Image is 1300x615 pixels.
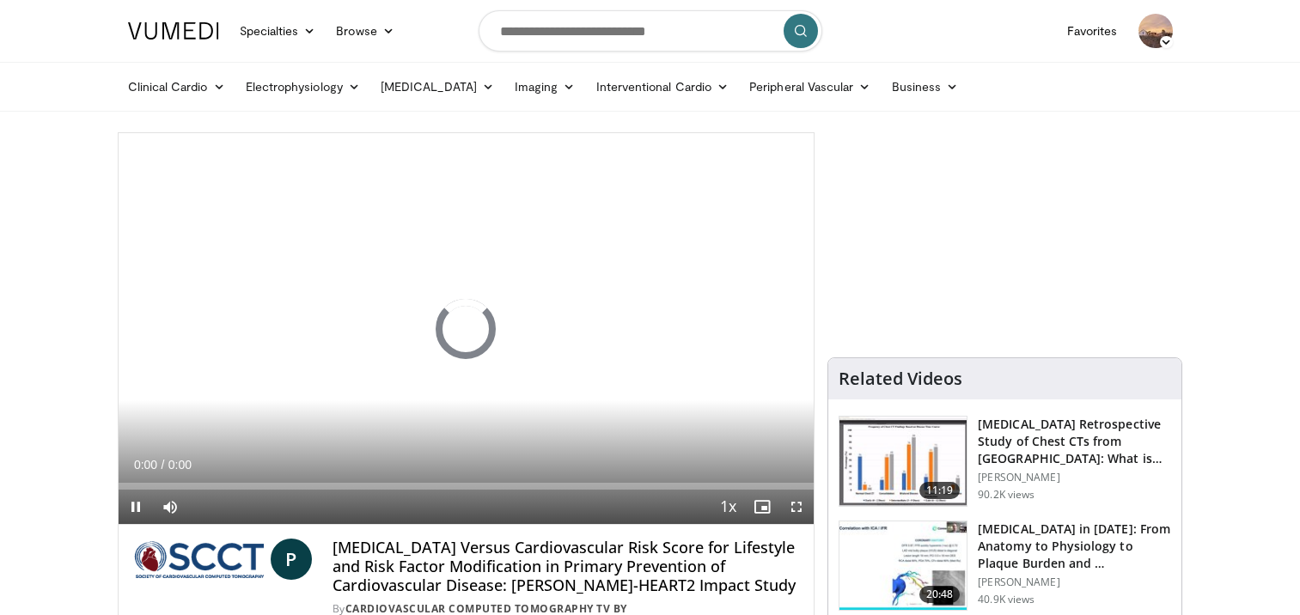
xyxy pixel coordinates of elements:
a: P [271,539,312,580]
a: Business [882,70,969,104]
a: Imaging [504,70,586,104]
span: / [162,458,165,472]
img: Avatar [1138,14,1173,48]
span: 20:48 [919,586,961,603]
iframe: Advertisement [876,132,1134,347]
button: Fullscreen [779,490,814,524]
a: Browse [326,14,405,48]
button: Enable picture-in-picture mode [745,490,779,524]
video-js: Video Player [119,133,815,525]
img: 823da73b-7a00-425d-bb7f-45c8b03b10c3.150x105_q85_crop-smart_upscale.jpg [839,521,967,611]
a: Specialties [229,14,327,48]
p: [PERSON_NAME] [978,575,1171,589]
div: Progress Bar [119,483,815,490]
img: VuMedi Logo [128,22,219,40]
a: Favorites [1057,14,1128,48]
img: c2eb46a3-50d3-446d-a553-a9f8510c7760.150x105_q85_crop-smart_upscale.jpg [839,417,967,506]
img: Cardiovascular Computed Tomography TV by SCCT [132,539,264,580]
span: 0:00 [134,458,157,472]
a: 20:48 [MEDICAL_DATA] in [DATE]: From Anatomy to Physiology to Plaque Burden and … [PERSON_NAME] 4... [839,521,1171,612]
button: Mute [153,490,187,524]
h3: [MEDICAL_DATA] in [DATE]: From Anatomy to Physiology to Plaque Burden and … [978,521,1171,572]
a: Interventional Cardio [586,70,740,104]
button: Pause [119,490,153,524]
p: 90.2K views [978,488,1035,502]
p: 40.9K views [978,593,1035,606]
span: 11:19 [919,482,961,499]
button: Playback Rate [711,490,745,524]
a: Peripheral Vascular [739,70,881,104]
a: [MEDICAL_DATA] [370,70,504,104]
h3: [MEDICAL_DATA] Retrospective Study of Chest CTs from [GEOGRAPHIC_DATA]: What is the Re… [978,416,1171,467]
a: Electrophysiology [235,70,370,104]
a: 11:19 [MEDICAL_DATA] Retrospective Study of Chest CTs from [GEOGRAPHIC_DATA]: What is the Re… [PE... [839,416,1171,507]
h4: [MEDICAL_DATA] Versus Cardiovascular Risk Score for Lifestyle and Risk Factor Modification in Pri... [333,539,800,594]
p: [PERSON_NAME] [978,471,1171,484]
a: Clinical Cardio [118,70,235,104]
input: Search topics, interventions [479,10,822,52]
h4: Related Videos [839,368,962,389]
span: 0:00 [168,458,192,472]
